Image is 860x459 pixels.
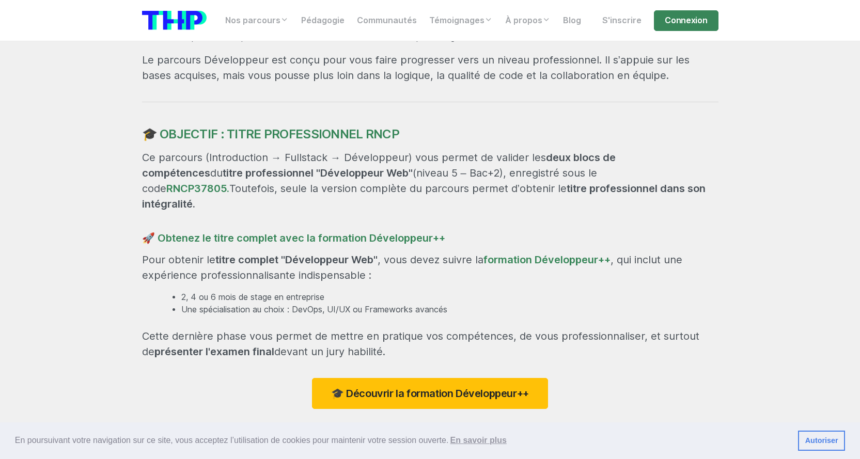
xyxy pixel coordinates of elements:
a: learn more about cookies [448,433,508,448]
li: 2, 4 ou 6 mois de stage en entreprise [181,291,718,304]
a: Communautés [351,10,423,31]
a: Témoignages [423,10,499,31]
a: 🎓 Découvrir la formation Développeur++ [312,378,548,409]
strong: titre professionnel "Développeur Web" [223,167,413,179]
a: formation Développeur++ [483,254,611,266]
a: Blog [557,10,587,31]
p: Cette dernière phase vous permet de mettre en pratique vos compétences, de vous professionnaliser... [142,328,718,359]
a: Nos parcours [219,10,295,31]
li: Une spécialisation au choix : DevOps, UI/UX ou Frameworks avancés [181,304,718,316]
p: Ce parcours (Introduction → Fullstack → Développeur) vous permet de valider les du (niveau 5 – Ba... [142,150,718,212]
span: En poursuivant votre navigation sur ce site, vous acceptez l’utilisation de cookies pour mainteni... [15,433,790,448]
h5: 🚀 Obtenez le titre complet avec la formation Développeur++ [142,230,718,246]
a: À propos [499,10,557,31]
p: Pour obtenir le , vous devez suivre la , qui inclut une expérience professionnalisante indispensa... [142,252,718,283]
a: Pédagogie [295,10,351,31]
img: logo [142,11,207,30]
p: Le parcours Développeur est conçu pour vous faire progresser vers un niveau professionnel. Il s’a... [142,52,718,83]
strong: titre complet "Développeur Web" [215,254,378,266]
a: RNCP37805. [166,182,229,195]
h4: 🎓 Objectif : Titre professionnel RNCP [142,127,718,142]
strong: présenter l'examen final [154,345,274,358]
a: dismiss cookie message [798,431,845,451]
a: Connexion [654,10,718,31]
a: S'inscrire [596,10,648,31]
